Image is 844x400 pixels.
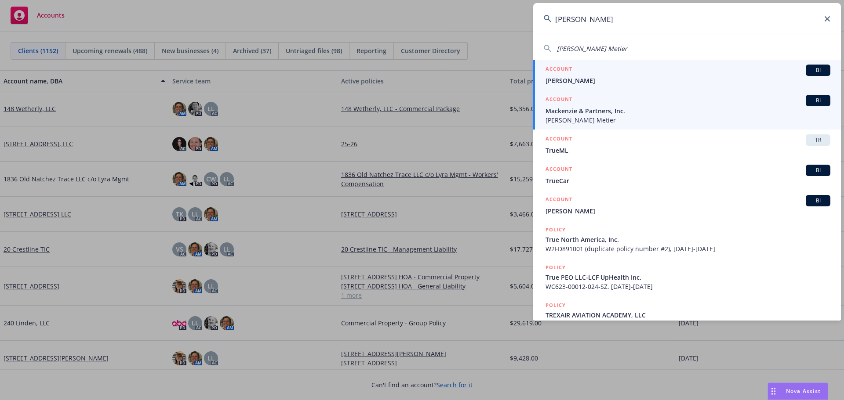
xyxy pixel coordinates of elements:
[546,76,830,85] span: [PERSON_NAME]
[533,220,841,258] a: POLICYTrue North America, Inc.W2FD891001 (duplicate policy number #2), [DATE]-[DATE]
[546,235,830,244] span: True North America, Inc.
[546,244,830,253] span: W2FD891001 (duplicate policy number #2), [DATE]-[DATE]
[546,301,566,310] h5: POLICY
[809,166,827,174] span: BI
[546,165,572,175] h5: ACCOUNT
[768,383,779,400] div: Drag to move
[546,115,830,125] span: [PERSON_NAME] Metier
[533,160,841,190] a: ACCOUNTBITrueCar
[546,263,566,272] h5: POLICY
[546,106,830,115] span: Mackenzie & Partners, Inc.
[546,206,830,216] span: [PERSON_NAME]
[546,95,572,105] h5: ACCOUNT
[533,130,841,160] a: ACCOUNTTRTrueML
[546,282,830,291] span: WC623-00012-024-SZ, [DATE]-[DATE]
[533,90,841,130] a: ACCOUNTBIMackenzie & Partners, Inc.[PERSON_NAME] Metier
[557,44,627,53] span: [PERSON_NAME] Metier
[809,97,827,105] span: BI
[546,320,830,329] span: 1000306747-02, [DATE]-[DATE]
[533,60,841,90] a: ACCOUNTBI[PERSON_NAME]
[546,146,830,155] span: TrueML
[768,382,828,400] button: Nova Assist
[546,176,830,185] span: TrueCar
[786,387,821,395] span: Nova Assist
[533,258,841,296] a: POLICYTrue PEO LLC-LCF UpHealth Inc.WC623-00012-024-SZ, [DATE]-[DATE]
[546,310,830,320] span: TREXAIR AVIATION ACADEMY, LLC
[809,197,827,205] span: BI
[809,66,827,74] span: BI
[546,195,572,205] h5: ACCOUNT
[533,190,841,220] a: ACCOUNTBI[PERSON_NAME]
[809,136,827,144] span: TR
[546,273,830,282] span: True PEO LLC-LCF UpHealth Inc.
[546,225,566,234] h5: POLICY
[533,3,841,35] input: Search...
[533,296,841,334] a: POLICYTREXAIR AVIATION ACADEMY, LLC1000306747-02, [DATE]-[DATE]
[546,65,572,75] h5: ACCOUNT
[546,134,572,145] h5: ACCOUNT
